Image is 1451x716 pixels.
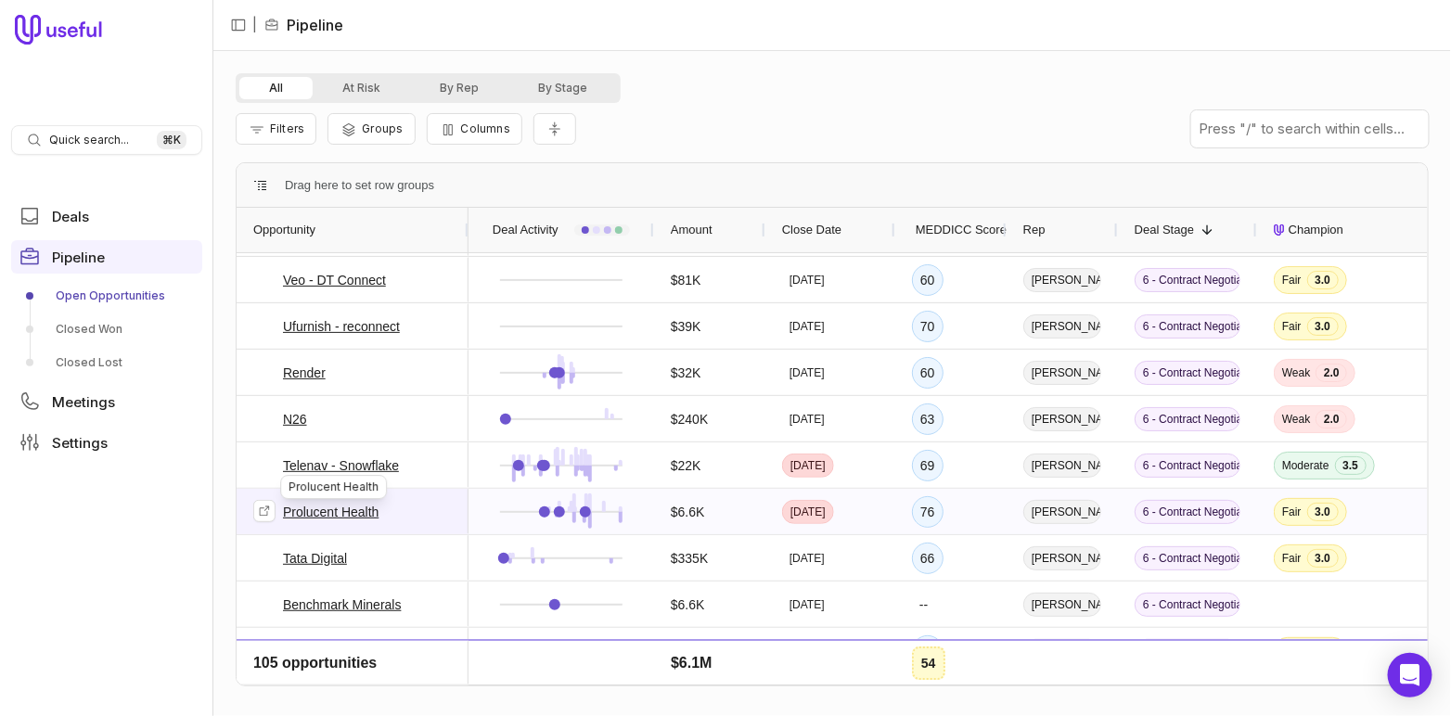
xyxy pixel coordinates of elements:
[671,594,705,616] span: $6.6K
[790,597,825,612] time: [DATE]
[671,219,713,241] span: Amount
[912,208,990,252] div: MEDDICC Score
[790,458,826,473] time: [DATE]
[1023,593,1101,617] span: [PERSON_NAME]
[1023,314,1101,339] span: [PERSON_NAME]
[327,113,415,145] button: Group Pipeline
[253,219,315,241] span: Opportunity
[252,14,257,36] span: |
[283,269,386,291] a: Veo - DT Connect
[1135,219,1194,241] span: Deal Stage
[1023,219,1046,241] span: Rep
[1282,319,1302,334] span: Fair
[790,273,825,288] time: [DATE]
[283,454,399,477] a: Telenav - Snowflake
[1023,454,1101,478] span: [PERSON_NAME]
[912,450,944,481] div: 69
[1282,365,1310,380] span: Weak
[790,551,825,566] time: [DATE]
[52,250,105,264] span: Pipeline
[1307,503,1339,521] span: 3.0
[52,210,89,224] span: Deals
[283,547,347,569] a: Tata Digital
[912,682,944,713] div: 73
[1135,361,1240,385] span: 6 - Contract Negotiation
[283,315,400,338] a: Ufurnish - reconnect
[270,121,304,135] span: Filters
[1282,505,1302,519] span: Fair
[1135,314,1240,339] span: 6 - Contract Negotiation
[427,113,522,145] button: Columns
[1289,219,1343,241] span: Champion
[912,590,935,620] div: --
[912,496,944,528] div: 76
[285,174,434,197] span: Drag here to set row groups
[1307,549,1339,568] span: 3.0
[1307,271,1339,289] span: 3.0
[11,240,202,274] a: Pipeline
[1135,407,1240,431] span: 6 - Contract Negotiation
[1135,500,1240,524] span: 6 - Contract Negotiation
[1335,456,1367,475] span: 3.5
[11,426,202,459] a: Settings
[671,408,708,430] span: $240K
[1282,412,1310,427] span: Weak
[1282,458,1329,473] span: Moderate
[1023,500,1101,524] span: [PERSON_NAME]
[1023,685,1101,710] span: [PERSON_NAME]
[671,547,708,569] span: $335K
[790,505,826,519] time: [DATE]
[912,635,944,667] div: 60
[236,113,316,145] button: Filter Pipeline
[1135,268,1240,292] span: 6 - Contract Negotiation
[1023,407,1101,431] span: [PERSON_NAME]
[1135,639,1240,663] span: 5 - Managed POC
[912,357,944,389] div: 60
[1307,317,1339,336] span: 3.0
[283,594,402,616] a: Benchmark Minerals
[52,395,115,409] span: Meetings
[790,412,825,427] time: [DATE]
[916,219,1007,241] span: MEDDICC Score
[790,365,825,380] time: [DATE]
[508,77,617,99] button: By Stage
[362,121,403,135] span: Groups
[671,501,705,523] span: $6.6K
[283,501,379,523] a: Prolucent Health
[782,219,841,241] span: Close Date
[1023,268,1101,292] span: [PERSON_NAME]
[313,77,410,99] button: At Risk
[671,362,701,384] span: $32K
[1135,546,1240,570] span: 6 - Contract Negotiation
[912,543,944,574] div: 66
[157,131,186,149] kbd: ⌘ K
[49,133,129,147] span: Quick search...
[912,403,944,435] div: 63
[671,269,701,291] span: $81K
[1316,410,1347,428] span: 2.0
[283,640,404,662] a: M&S - New Business
[283,408,307,430] a: N26
[1388,653,1432,697] div: Open Intercom Messenger
[1023,639,1101,663] span: [PERSON_NAME]
[11,281,202,377] div: Pipeline submenu
[1307,642,1339,660] span: 3.0
[461,121,510,135] span: Columns
[1135,454,1240,478] span: 6 - Contract Negotiation
[671,454,701,477] span: $22K
[225,11,252,39] button: Collapse sidebar
[912,311,944,342] div: 70
[790,319,825,334] time: [DATE]
[1191,110,1429,147] input: Press "/" to search within cells...
[790,644,825,658] time: [DATE]
[11,314,202,344] a: Closed Won
[283,362,326,384] a: Render
[1282,551,1302,566] span: Fair
[533,113,576,146] button: Collapse all rows
[1023,546,1101,570] span: [PERSON_NAME]
[285,174,434,197] div: Row Groups
[1135,685,1240,710] span: 5 - Managed POC
[1316,364,1347,382] span: 2.0
[493,219,559,241] span: Deal Activity
[11,348,202,377] a: Closed Lost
